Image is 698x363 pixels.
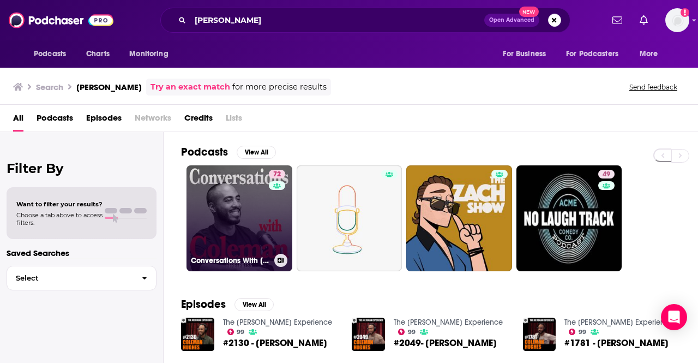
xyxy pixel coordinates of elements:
[408,330,416,335] span: 99
[181,297,226,311] h2: Episodes
[16,200,103,208] span: Want to filter your results?
[181,145,228,159] h2: Podcasts
[86,46,110,62] span: Charts
[635,11,652,29] a: Show notifications dropdown
[603,169,610,180] span: 49
[559,44,634,64] button: open menu
[36,82,63,92] h3: Search
[186,165,292,271] a: 72Conversations With [PERSON_NAME]
[579,330,586,335] span: 99
[273,169,281,180] span: 72
[234,298,274,311] button: View All
[269,170,285,178] a: 72
[519,7,539,17] span: New
[640,46,658,62] span: More
[564,338,669,348] a: #1781 - Coleman Hughes
[394,338,497,348] span: #2049- [PERSON_NAME]
[26,44,80,64] button: open menu
[34,46,66,62] span: Podcasts
[489,17,534,23] span: Open Advanced
[86,109,122,132] a: Episodes
[135,109,171,132] span: Networks
[569,329,586,335] a: 99
[227,329,245,335] a: 99
[223,338,327,348] span: #2130 - [PERSON_NAME]
[223,338,327,348] a: #2130 - Coleman Hughes
[626,82,681,92] button: Send feedback
[151,81,230,93] a: Try an exact match
[37,109,73,132] a: Podcasts
[608,11,627,29] a: Show notifications dropdown
[13,109,23,132] a: All
[598,170,615,178] a: 49
[237,330,244,335] span: 99
[665,8,689,32] button: Show profile menu
[237,146,276,159] button: View All
[484,14,539,27] button: Open AdvancedNew
[564,338,669,348] span: #1781 - [PERSON_NAME]
[564,318,673,327] a: The Joe Rogan Experience
[523,318,556,351] img: #1781 - Coleman Hughes
[665,8,689,32] img: User Profile
[398,329,416,335] a: 99
[665,8,689,32] span: Logged in as megcassidy
[7,248,157,258] p: Saved Searches
[232,81,327,93] span: for more precise results
[191,256,270,265] h3: Conversations With [PERSON_NAME]
[516,165,622,271] a: 49
[681,8,689,17] svg: Add a profile image
[503,46,546,62] span: For Business
[632,44,672,64] button: open menu
[122,44,182,64] button: open menu
[9,10,113,31] img: Podchaser - Follow, Share and Rate Podcasts
[79,44,116,64] a: Charts
[160,8,570,33] div: Search podcasts, credits, & more...
[352,318,385,351] img: #2049- Coleman Hughes
[394,318,503,327] a: The Joe Rogan Experience
[184,109,213,132] a: Credits
[495,44,559,64] button: open menu
[181,145,276,159] a: PodcastsView All
[566,46,618,62] span: For Podcasters
[190,11,484,29] input: Search podcasts, credits, & more...
[181,318,214,351] img: #2130 - Coleman Hughes
[7,275,133,282] span: Select
[181,297,274,311] a: EpisodesView All
[7,160,157,176] h2: Filter By
[661,304,687,330] div: Open Intercom Messenger
[7,266,157,290] button: Select
[16,211,103,227] span: Choose a tab above to access filters.
[223,318,332,327] a: The Joe Rogan Experience
[394,338,497,348] a: #2049- Coleman Hughes
[76,82,142,92] h3: [PERSON_NAME]
[226,109,242,132] span: Lists
[129,46,168,62] span: Monitoring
